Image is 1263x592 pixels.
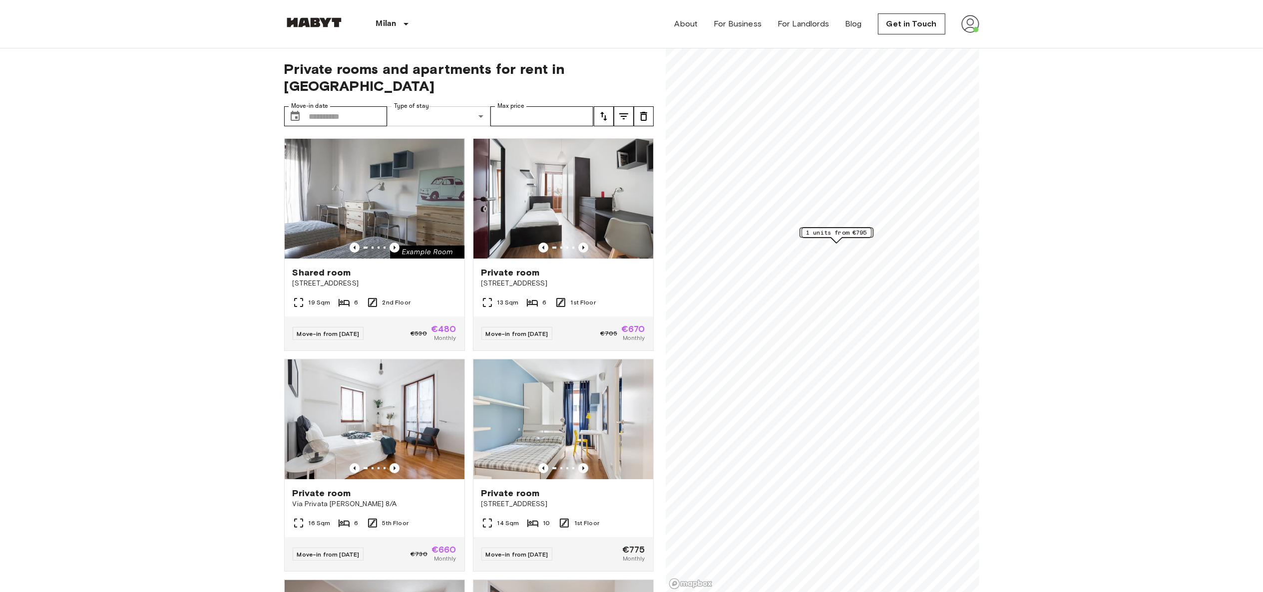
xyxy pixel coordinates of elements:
a: Mapbox logo [669,578,713,590]
span: Monthly [434,554,456,563]
button: tune [634,106,654,126]
a: Blog [845,18,862,30]
span: Private room [481,267,540,279]
label: Type of stay [394,102,429,110]
span: [STREET_ADDRESS] [481,279,645,289]
label: Move-in date [291,102,328,110]
span: 14 Sqm [497,519,519,528]
button: Previous image [578,243,588,253]
a: Marketing picture of unit IT-14-055-006-02HPrevious imagePrevious imagePrivate roomVia Privata [P... [284,359,465,572]
span: €480 [431,324,456,333]
label: Max price [497,102,524,110]
span: 6 [354,519,358,528]
button: Previous image [350,463,360,473]
p: Milan [376,18,397,30]
span: 1st Floor [574,519,599,528]
button: Previous image [538,463,548,473]
img: Habyt [284,17,344,27]
div: Map marker [800,228,873,243]
span: 19 Sqm [309,298,331,307]
span: Private room [481,487,540,499]
span: €705 [600,329,617,338]
a: For Business [714,18,762,30]
div: Map marker [802,228,871,243]
img: Marketing picture of unit IT-14-034-001-05H [473,139,653,259]
span: 13 Sqm [497,298,519,307]
img: Marketing picture of unit IT-14-055-006-02H [285,359,464,479]
span: 6 [354,298,358,307]
a: About [675,18,698,30]
a: Marketing picture of unit IT-14-034-001-05HPrevious imagePrevious imagePrivate room[STREET_ADDRES... [473,138,654,351]
span: Private room [293,487,351,499]
span: 1st Floor [571,298,596,307]
button: Previous image [578,463,588,473]
span: 10 [543,519,550,528]
a: For Landlords [778,18,829,30]
span: Monthly [623,554,645,563]
span: Monthly [434,333,456,342]
a: Marketing picture of unit IT-14-029-003-04HPrevious imagePrevious imageShared room[STREET_ADDRESS... [284,138,465,351]
a: Get in Touch [878,13,945,34]
a: Marketing picture of unit IT-14-035-002-09HPrevious imagePrevious imagePrivate room[STREET_ADDRES... [473,359,654,572]
span: Move-in from [DATE] [486,551,548,558]
span: Private rooms and apartments for rent in [GEOGRAPHIC_DATA] [284,60,654,94]
button: Previous image [390,243,400,253]
span: Move-in from [DATE] [297,551,360,558]
span: [STREET_ADDRESS] [293,279,456,289]
button: tune [614,106,634,126]
span: €670 [621,324,645,333]
span: Via Privata [PERSON_NAME] 8/A [293,499,456,509]
span: €660 [431,545,456,554]
span: €775 [622,545,645,554]
span: €530 [411,329,427,338]
span: 6 [542,298,546,307]
img: avatar [961,15,979,33]
span: 2nd Floor [383,298,411,307]
button: tune [594,106,614,126]
span: [STREET_ADDRESS] [481,499,645,509]
span: 5th Floor [383,519,409,528]
span: 16 Sqm [309,519,331,528]
button: Previous image [350,243,360,253]
span: Monthly [623,333,645,342]
span: €730 [411,550,427,559]
img: Marketing picture of unit IT-14-029-003-04H [285,139,464,259]
span: 1 units from €795 [806,228,867,237]
span: Move-in from [DATE] [486,330,548,337]
span: Shared room [293,267,351,279]
span: Move-in from [DATE] [297,330,360,337]
button: Previous image [538,243,548,253]
button: Previous image [390,463,400,473]
button: Choose date [285,106,305,126]
img: Marketing picture of unit IT-14-035-002-09H [473,359,653,479]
